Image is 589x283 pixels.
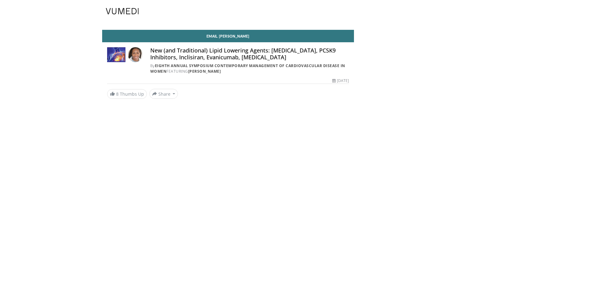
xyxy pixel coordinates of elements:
img: Avatar [128,47,143,62]
div: By FEATURING [150,63,349,74]
a: Eighth Annual Symposium Contemporary Management of Cardiovascular Disease in Women [150,63,345,74]
h4: New (and Traditional) Lipid Lowering Agents: [MEDICAL_DATA], PCSK9 Inhibitors, Inclisiran, Evanic... [150,47,349,61]
span: 8 [116,91,119,97]
a: [PERSON_NAME] [188,69,221,74]
a: Email [PERSON_NAME] [102,30,354,42]
img: Eighth Annual Symposium Contemporary Management of Cardiovascular Disease in Women [107,47,125,62]
button: Share [149,89,178,99]
a: 8 Thumbs Up [107,89,147,99]
div: [DATE] [332,78,349,84]
img: VuMedi Logo [106,8,139,14]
